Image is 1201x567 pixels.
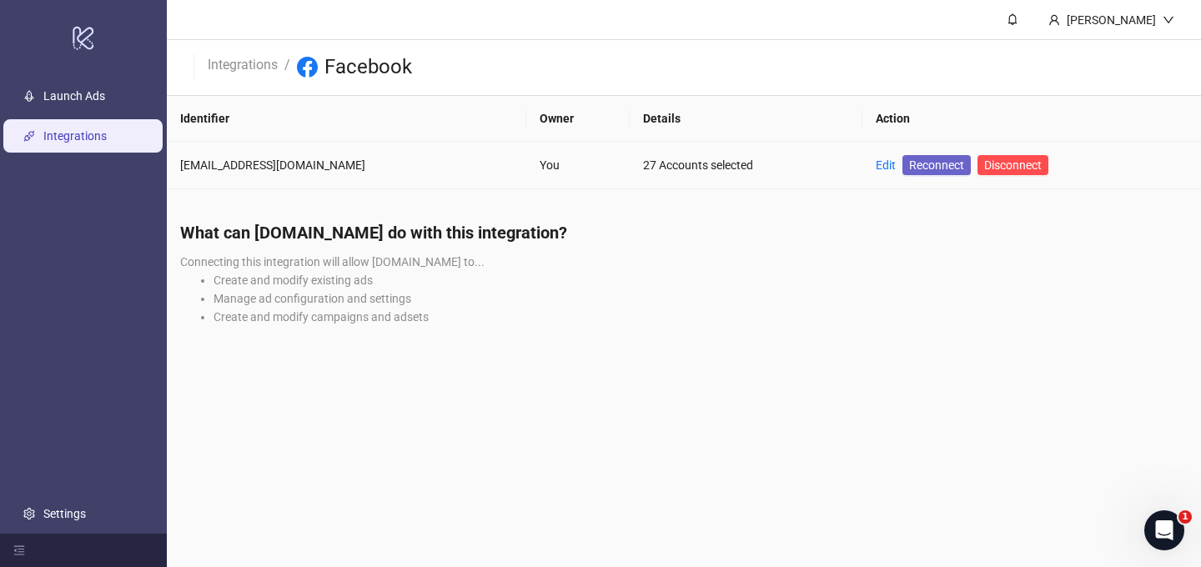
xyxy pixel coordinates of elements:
[180,156,513,174] div: [EMAIL_ADDRESS][DOMAIN_NAME]
[43,129,107,143] a: Integrations
[204,54,281,73] a: Integrations
[214,289,1188,308] li: Manage ad configuration and settings
[1163,14,1174,26] span: down
[1007,13,1018,25] span: bell
[862,96,1201,142] th: Action
[526,96,630,142] th: Owner
[909,156,964,174] span: Reconnect
[214,271,1188,289] li: Create and modify existing ads
[977,155,1048,175] button: Disconnect
[630,96,862,142] th: Details
[984,158,1042,172] span: Disconnect
[180,255,485,268] span: Connecting this integration will allow [DOMAIN_NAME] to...
[1178,510,1192,524] span: 1
[167,96,526,142] th: Identifier
[540,156,616,174] div: You
[284,54,290,81] li: /
[1060,11,1163,29] div: [PERSON_NAME]
[876,158,896,172] a: Edit
[902,155,971,175] a: Reconnect
[214,308,1188,326] li: Create and modify campaigns and adsets
[1048,14,1060,26] span: user
[1144,510,1184,550] iframe: Intercom live chat
[324,54,412,81] h3: Facebook
[180,221,1188,244] h4: What can [DOMAIN_NAME] do with this integration?
[643,156,849,174] div: 27 Accounts selected
[13,544,25,556] span: menu-fold
[43,507,86,520] a: Settings
[43,89,105,103] a: Launch Ads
